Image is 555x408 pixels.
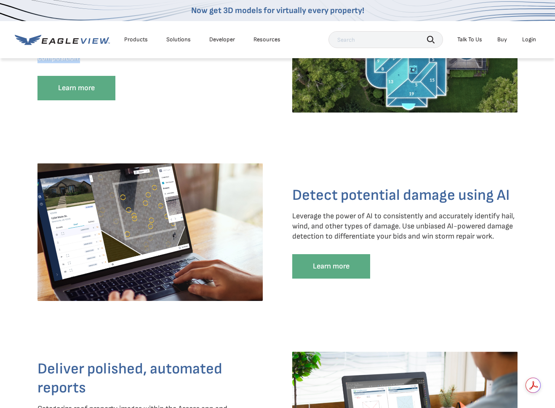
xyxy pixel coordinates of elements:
input: Search [328,31,443,48]
a: Now get 3D models for virtually every property! [191,5,364,16]
div: Products [124,36,148,43]
a: Learn more [292,254,370,279]
div: Resources [253,36,280,43]
div: Talk To Us [457,36,482,43]
h4: Deliver polished, automated reports [37,360,263,397]
h4: Detect potential damage using AI [292,186,518,205]
a: Learn more [37,76,115,100]
a: Developer [209,36,235,43]
p: Leverage the power of AI to consistently and accurately identify hail, wind, and other types of d... [292,211,518,242]
div: Solutions [166,36,191,43]
div: Login [522,36,536,43]
a: Buy [497,36,507,43]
